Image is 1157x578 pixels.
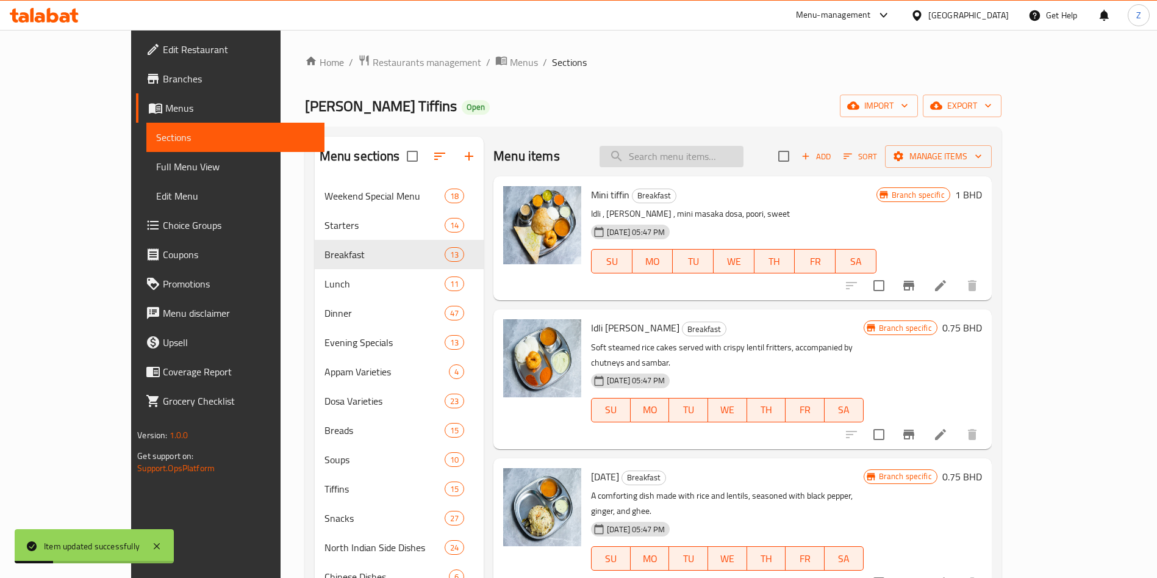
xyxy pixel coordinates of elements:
[136,211,324,240] a: Choice Groups
[315,474,484,504] div: Tiffins15
[163,306,315,320] span: Menu disclaimer
[315,181,484,211] div: Weekend Special Menu18
[887,189,950,201] span: Branch specific
[44,540,140,553] div: Item updated successfully
[928,9,1009,22] div: [GEOGRAPHIC_DATA]
[305,92,457,120] span: [PERSON_NAME] Tiffins
[844,150,877,164] span: Sort
[631,546,670,571] button: MO
[320,147,400,165] h2: Menu sections
[445,425,464,436] span: 15
[156,159,315,174] span: Full Menu View
[324,247,445,262] div: Breakfast
[510,55,538,70] span: Menus
[631,398,670,422] button: MO
[885,145,992,168] button: Manage items
[450,366,464,378] span: 4
[591,319,679,337] span: Idli [PERSON_NAME]
[163,335,315,350] span: Upsell
[165,101,315,115] span: Menus
[674,550,703,568] span: TU
[445,540,464,555] div: items
[495,54,538,70] a: Menus
[445,247,464,262] div: items
[674,401,703,419] span: TU
[445,483,464,495] span: 15
[591,249,632,273] button: SU
[795,249,836,273] button: FR
[829,401,859,419] span: SA
[324,364,449,379] span: Appam Varieties
[425,142,454,171] span: Sort sections
[163,247,315,262] span: Coupons
[324,218,445,233] span: Starters
[591,340,863,370] p: Soft steamed rice cakes served with crispy lentil fritters, accompanied by chutneys and sambar.
[591,488,863,519] p: A comforting dish made with rice and lentils, seasoned with black pepper, ginger, and ghee.
[895,149,982,164] span: Manage items
[136,35,324,64] a: Edit Restaurant
[163,364,315,379] span: Coverage Report
[955,186,982,203] h6: 1 BHD
[315,357,484,386] div: Appam Varieties4
[156,130,315,145] span: Sections
[942,468,982,485] h6: 0.75 BHD
[636,401,665,419] span: MO
[1136,9,1141,22] span: Z
[136,298,324,328] a: Menu disclaimer
[137,427,167,443] span: Version:
[445,220,464,231] span: 14
[874,322,937,334] span: Branch specific
[596,401,626,419] span: SU
[136,240,324,269] a: Coupons
[324,189,445,203] div: Weekend Special Menu
[324,511,445,526] span: Snacks
[156,189,315,203] span: Edit Menu
[591,186,629,204] span: Mini tiffin
[315,416,484,445] div: Breads15
[445,335,464,350] div: items
[136,64,324,93] a: Branches
[324,423,445,438] span: Breads
[315,211,484,240] div: Starters14
[596,550,626,568] span: SU
[797,147,836,166] span: Add item
[829,550,859,568] span: SA
[486,55,490,70] li: /
[445,249,464,261] span: 13
[933,98,992,114] span: export
[163,394,315,408] span: Grocery Checklist
[137,460,215,476] a: Support.OpsPlatform
[797,147,836,166] button: Add
[315,328,484,357] div: Evening Specials13
[445,337,464,349] span: 13
[714,249,754,273] button: WE
[669,546,708,571] button: TU
[315,298,484,328] div: Dinner47
[445,396,464,407] span: 23
[602,524,670,535] span: [DATE] 05:47 PM
[163,71,315,86] span: Branches
[958,420,987,449] button: delete
[137,448,193,464] span: Get support on:
[591,398,631,422] button: SU
[445,454,464,466] span: 10
[636,550,665,568] span: MO
[713,550,742,568] span: WE
[324,452,445,467] div: Soups
[800,253,831,270] span: FR
[669,398,708,422] button: TU
[449,364,464,379] div: items
[445,423,464,438] div: items
[637,253,668,270] span: MO
[315,240,484,269] div: Breakfast13
[445,218,464,233] div: items
[825,546,864,571] button: SA
[462,102,490,112] span: Open
[840,147,880,166] button: Sort
[324,335,445,350] span: Evening Specials
[713,401,742,419] span: WE
[866,273,892,298] span: Select to update
[622,471,665,485] span: Breakfast
[163,218,315,233] span: Choice Groups
[324,540,445,555] div: North Indian Side Dishes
